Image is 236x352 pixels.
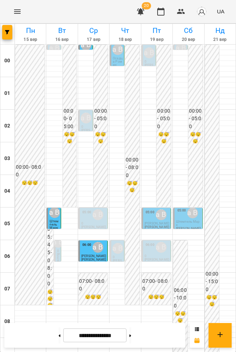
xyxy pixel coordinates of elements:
[145,255,169,258] p: 0
[57,253,60,289] p: [PERSON_NAME]
[4,252,10,260] h6: 06
[142,2,151,9] span: 20
[79,277,107,293] h6: 07:00 - 08:00
[146,242,154,247] label: 06:00
[4,57,10,65] h6: 00
[64,107,76,131] h6: 00:00 - 05:00
[111,36,140,43] h6: 18 вер
[16,36,45,43] h6: 15 вер
[189,107,202,131] h6: 00:00 - 05:00
[9,3,26,20] button: Menu
[81,226,106,229] p: [PERSON_NAME]
[47,225,53,288] h6: 05:45 - 08:00
[4,89,10,97] h6: 01
[174,25,203,36] h6: Сб
[82,210,91,215] label: 05:00
[144,47,155,58] div: Рогаткіна Валерія
[206,294,219,308] h6: 😴😴😴
[82,242,91,247] label: 06:00
[142,294,170,301] h6: 😴😴😴
[145,222,169,225] span: [PERSON_NAME]
[94,131,107,145] h6: 😴😴😴
[4,155,10,163] h6: 03
[81,258,106,261] p: [PERSON_NAME]
[146,210,154,215] label: 05:00
[49,207,60,218] div: Рогаткіна Валерія
[206,270,219,294] h6: 00:00 - 15:00
[113,56,122,67] span: Осадца Роман
[81,222,106,225] p: 0
[93,209,103,220] div: Рогаткіна Валерія
[176,227,201,230] p: [PERSON_NAME]
[112,243,123,254] div: Рогаткіна Валерія
[177,208,186,213] label: 05:00
[176,220,199,227] span: Штемпель Марк
[4,318,10,326] h6: 08
[4,122,10,130] h6: 02
[81,125,91,129] p: 0
[94,107,107,131] h6: 00:00 - 05:00
[145,226,169,229] p: [PERSON_NAME]
[113,259,123,269] p: [PERSON_NAME]
[145,60,154,63] p: 0
[81,129,91,139] p: [PERSON_NAME]
[112,44,123,55] div: Рогаткіна Валерія
[93,242,103,253] div: Рогаткіна Валерія
[81,39,91,50] div: Рогаткіна Валерія
[111,25,140,36] h6: Чт
[145,258,169,261] p: [PERSON_NAME]
[4,220,10,228] h6: 05
[50,219,58,230] span: Штемпель Марк
[16,163,44,179] h6: 00:00 - 08:00
[16,25,45,36] h6: Пн
[47,25,76,36] h6: Вт
[156,242,167,253] div: Рогаткіна Валерія
[214,5,227,18] button: UA
[57,250,59,253] p: 0
[142,36,171,43] h6: 19 вер
[79,294,107,301] h6: 😴😴😴
[145,64,154,74] p: [PERSON_NAME]
[187,208,198,218] div: Рогаткіна Валерія
[206,36,235,43] h6: 21 вер
[47,36,76,43] h6: 16 вер
[49,43,60,54] div: Рогаткіна Валерія
[79,25,108,36] h6: Ср
[157,131,170,145] h6: 😴😴😴
[16,180,44,187] h6: 😴😴😴
[53,237,64,248] div: Рогаткіна Валерія
[113,256,123,259] p: 0
[142,25,171,36] h6: Пт
[197,7,207,17] img: avatar_s.png
[4,285,10,293] h6: 07
[174,36,203,43] h6: 20 вер
[126,156,139,180] h6: 00:00 - 08:00
[4,187,10,195] h6: 04
[79,36,108,43] h6: 17 вер
[176,43,186,54] div: Рогаткіна Валерія
[81,113,91,123] div: Рогаткіна Валерія
[206,25,235,36] h6: Нд
[81,254,106,258] span: [PERSON_NAME]
[126,180,139,194] h6: 😴😴😴
[64,131,76,145] h6: 😴😴😴
[142,277,170,293] h6: 07:00 - 08:00
[189,131,202,145] h6: 😴😴😴
[174,286,187,310] h6: 06:00 - 10:00
[47,289,53,309] h6: 😴😴😴
[157,107,170,131] h6: 00:00 - 05:00
[156,209,167,220] div: Рогаткіна Валерія
[217,8,224,15] span: UA
[174,310,187,324] h6: 😴😴😴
